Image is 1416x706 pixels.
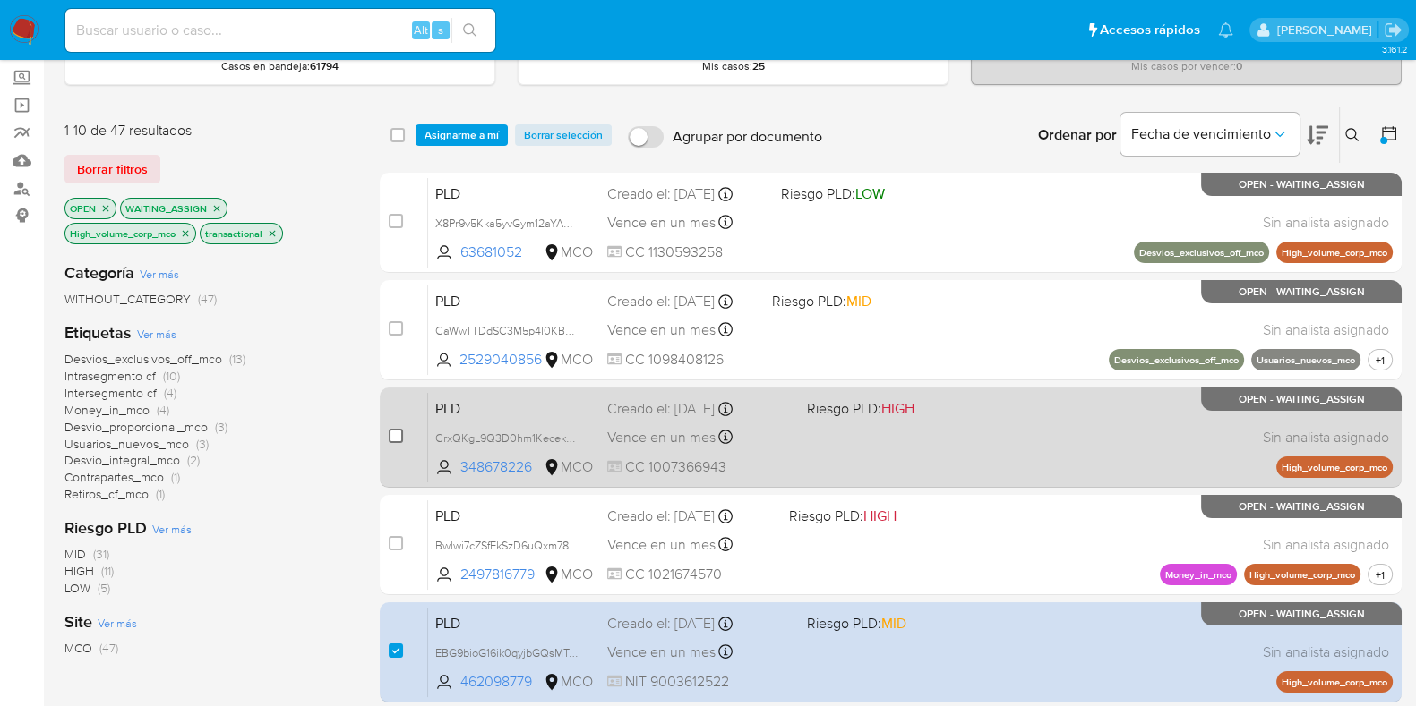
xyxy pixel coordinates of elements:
a: Notificaciones [1218,22,1233,38]
a: Salir [1384,21,1403,39]
span: Alt [414,21,428,38]
span: s [438,21,443,38]
p: marcela.perdomo@mercadolibre.com.co [1276,21,1377,38]
span: 3.161.2 [1381,42,1407,56]
button: search-icon [451,18,488,43]
input: Buscar usuario o caso... [65,19,495,42]
span: Accesos rápidos [1100,21,1200,39]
